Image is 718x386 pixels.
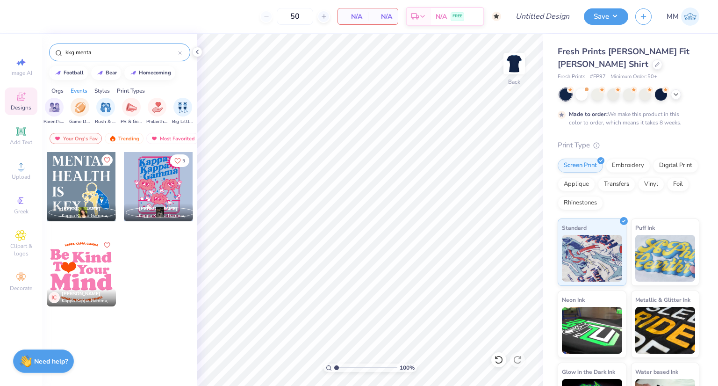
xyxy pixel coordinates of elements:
[562,235,622,282] img: Standard
[12,173,30,181] span: Upload
[606,159,650,173] div: Embroidery
[101,102,111,113] img: Rush & Bid Image
[558,140,699,151] div: Print Type
[109,135,116,142] img: trending.gif
[95,98,116,125] button: filter button
[558,46,689,70] span: Fresh Prints [PERSON_NAME] Fit [PERSON_NAME] Shirt
[49,102,60,113] img: Parent's Weekend Image
[590,73,606,81] span: # FP97
[558,196,603,210] div: Rhinestones
[598,177,635,191] div: Transfers
[569,110,684,127] div: We make this product in this color to order, which means it takes 8 weeks.
[562,307,622,354] img: Neon Ink
[584,8,628,25] button: Save
[69,118,91,125] span: Game Day
[146,98,168,125] button: filter button
[129,70,137,76] img: trend_line.gif
[10,284,32,292] span: Decorate
[139,212,189,219] span: Kappa Kappa Gamma, [GEOGRAPHIC_DATA][US_STATE], [GEOGRAPHIC_DATA]
[505,54,524,73] img: Back
[54,70,62,76] img: trend_line.gif
[182,159,185,163] span: 5
[69,98,91,125] button: filter button
[43,98,65,125] div: filter for Parent's Weekend
[50,133,102,144] div: Your Org's Fav
[681,7,699,26] img: Megan Manaj
[170,154,189,167] button: Like
[49,66,88,80] button: football
[64,70,84,75] div: football
[11,104,31,111] span: Designs
[95,98,116,125] div: filter for Rush & Bid
[62,205,101,212] span: [PERSON_NAME]
[562,295,585,305] span: Neon Ink
[146,98,168,125] div: filter for Philanthropy
[558,177,595,191] div: Applique
[146,118,168,125] span: Philanthropy
[49,292,60,303] div: IC
[62,291,101,297] span: [PERSON_NAME]
[10,69,32,77] span: Image AI
[43,98,65,125] button: filter button
[653,159,698,173] div: Digital Print
[62,298,112,305] span: Kappa Kappa Gamma, [US_STATE][GEOGRAPHIC_DATA]
[667,7,699,26] a: MM
[117,87,145,95] div: Print Types
[146,133,199,144] div: Most Favorited
[121,118,142,125] span: PR & General
[43,118,65,125] span: Parent's Weekend
[562,223,587,233] span: Standard
[14,208,29,215] span: Greek
[277,8,313,25] input: – –
[105,133,144,144] div: Trending
[126,102,137,113] img: PR & General Image
[5,242,37,257] span: Clipart & logos
[151,135,158,142] img: most_fav.gif
[452,13,462,20] span: FREE
[635,235,696,282] img: Puff Ink
[344,12,362,22] span: N/A
[558,159,603,173] div: Screen Print
[139,205,178,212] span: [PERSON_NAME]
[508,78,520,86] div: Back
[10,138,32,146] span: Add Text
[95,118,116,125] span: Rush & Bid
[51,87,64,95] div: Orgs
[152,102,163,113] img: Philanthropy Image
[71,87,87,95] div: Events
[400,364,415,372] span: 100 %
[373,12,392,22] span: N/A
[610,73,657,81] span: Minimum Order: 50 +
[558,73,585,81] span: Fresh Prints
[436,12,447,22] span: N/A
[562,367,615,377] span: Glow in the Dark Ink
[34,357,68,366] strong: Need help?
[569,110,608,118] strong: Made to order:
[172,98,194,125] button: filter button
[635,223,655,233] span: Puff Ink
[91,66,121,80] button: bear
[106,70,117,75] div: bear
[635,307,696,354] img: Metallic & Glitter Ink
[635,367,678,377] span: Water based Ink
[62,212,112,219] span: Kappa Kappa Gamma, [GEOGRAPHIC_DATA][US_STATE]
[94,87,110,95] div: Styles
[667,11,679,22] span: MM
[96,70,104,76] img: trend_line.gif
[178,102,188,113] img: Big Little Reveal Image
[75,102,86,113] img: Game Day Image
[69,98,91,125] div: filter for Game Day
[101,240,113,251] button: Like
[508,7,577,26] input: Untitled Design
[635,295,690,305] span: Metallic & Glitter Ink
[54,135,61,142] img: most_fav.gif
[172,118,194,125] span: Big Little Reveal
[638,177,664,191] div: Vinyl
[121,98,142,125] button: filter button
[101,154,113,166] button: Like
[172,98,194,125] div: filter for Big Little Reveal
[667,177,689,191] div: Foil
[139,70,171,75] div: homecoming
[65,48,178,57] input: Try "Alpha"
[124,66,175,80] button: homecoming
